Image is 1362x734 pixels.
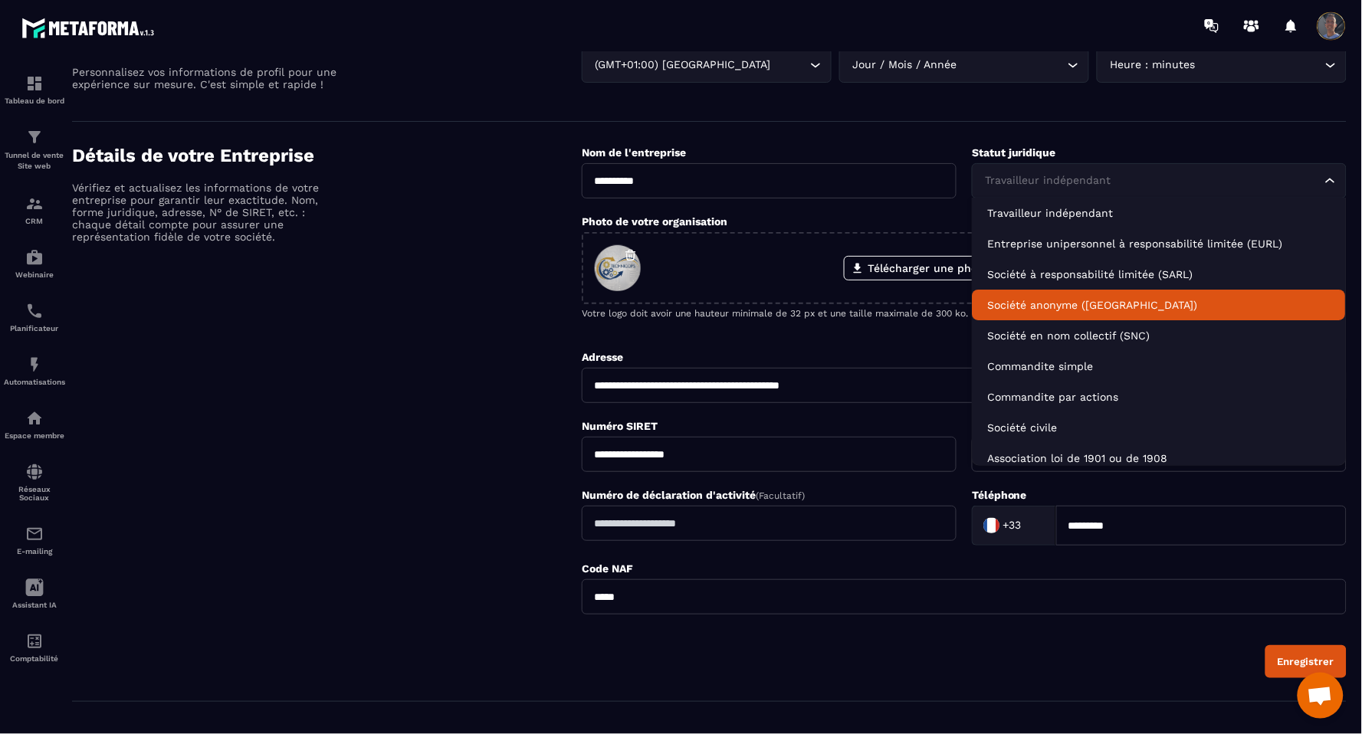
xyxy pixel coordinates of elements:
a: formationformationCRM [4,183,65,237]
img: social-network [25,463,44,481]
p: Planificateur [4,324,65,333]
p: Vérifiez et actualisez les informations de votre entreprise pour garantir leur exactitude. Nom, f... [72,182,340,243]
p: Société civile [988,420,1331,435]
a: formationformationTableau de bord [4,63,65,116]
a: social-networksocial-networkRéseaux Sociaux [4,451,65,513]
p: Travailleur indépendant [988,205,1331,221]
label: Nom de l'entreprise [582,146,686,159]
img: accountant [25,632,44,650]
div: Search for option [839,48,1089,83]
label: Photo de votre organisation [582,215,727,228]
p: Automatisations [4,378,65,386]
p: Commandite par actions [988,389,1331,405]
img: automations [25,409,44,428]
img: email [25,525,44,543]
p: Entreprise unipersonnel à responsabilité limitée (EURL) [988,236,1331,251]
h4: Détails de votre Entreprise [72,145,582,166]
span: Jour / Mois / Année [849,57,960,74]
img: formation [25,128,44,146]
input: Search for option [1025,514,1040,537]
p: Société anonyme (SA) [988,297,1331,313]
p: Espace membre [4,431,65,440]
p: Réseaux Sociaux [4,485,65,502]
label: Numéro SIRET [582,420,658,432]
a: formationformationTunnel de vente Site web [4,116,65,183]
p: Société en nom collectif (SNC) [988,328,1331,343]
span: +33 [1003,518,1022,533]
p: Webinaire [4,270,65,279]
button: Enregistrer [1265,645,1347,678]
p: Commandite simple [988,359,1331,374]
a: accountantaccountantComptabilité [4,621,65,674]
span: (GMT+01:00) [GEOGRAPHIC_DATA] [592,57,774,74]
p: Tableau de bord [4,97,65,105]
img: Country Flag [976,510,1007,541]
img: logo [21,14,159,42]
a: automationsautomationsEspace membre [4,398,65,451]
span: Heure : minutes [1107,57,1199,74]
input: Search for option [982,172,1321,189]
span: (Facultatif) [756,490,805,501]
label: Statut juridique [972,146,1056,159]
div: Search for option [582,48,832,83]
p: Personnalisez vos informations de profil pour une expérience sur mesure. C'est simple et rapide ! [72,66,340,90]
label: Code NAF [582,562,633,575]
p: Votre logo doit avoir une hauteur minimale de 32 px et une taille maximale de 300 ko. [582,308,1347,319]
img: automations [25,356,44,374]
div: Search for option [972,506,1056,546]
p: Assistant IA [4,601,65,609]
p: CRM [4,217,65,225]
div: Search for option [1097,48,1347,83]
label: Téléphone [972,489,1027,501]
p: Tunnel de vente Site web [4,150,65,172]
input: Search for option [960,57,1064,74]
div: Search for option [972,163,1347,198]
p: Association loi de 1901 ou de 1908 [988,451,1331,466]
a: Assistant IA [4,567,65,621]
p: Comptabilité [4,654,65,663]
a: automationsautomationsWebinaire [4,237,65,290]
p: Société à responsabilité limitée (SARL) [988,267,1331,282]
div: Enregistrer [1278,656,1334,667]
img: automations [25,248,44,267]
img: scheduler [25,302,44,320]
a: emailemailE-mailing [4,513,65,567]
input: Search for option [774,57,806,74]
a: schedulerschedulerPlanificateur [4,290,65,344]
label: Numéro de déclaration d'activité [582,489,805,501]
label: Télécharger une photo [844,256,995,280]
label: Adresse [582,351,623,363]
p: E-mailing [4,547,65,555]
input: Search for option [1199,57,1321,74]
div: Ouvrir le chat [1298,673,1344,719]
img: formation [25,74,44,93]
a: automationsautomationsAutomatisations [4,344,65,398]
img: formation [25,195,44,213]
